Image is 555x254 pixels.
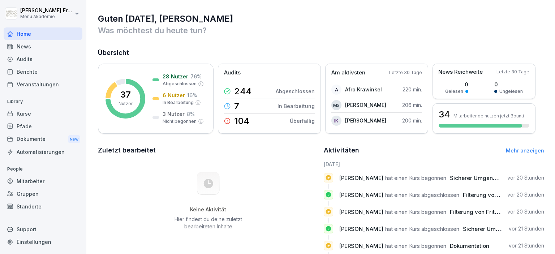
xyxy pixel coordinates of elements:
p: People [4,163,82,175]
a: Berichte [4,65,82,78]
p: 244 [234,87,251,96]
p: 7 [234,102,239,111]
p: [PERSON_NAME] [345,117,386,124]
span: Dokumentation [450,242,489,249]
p: Ungelesen [499,88,523,95]
span: [PERSON_NAME] [339,208,383,215]
div: Dokumente [4,133,82,146]
p: Abgeschlossen [276,87,315,95]
p: Was möchtest du heute tun? [98,25,544,36]
p: Mitarbeitende nutzen jetzt Bounti [453,113,524,119]
a: DokumenteNew [4,133,82,146]
p: vor 20 Stunden [507,208,544,215]
p: 3 Nutzer [163,110,185,118]
a: Audits [4,53,82,65]
p: News Reichweite [438,68,483,76]
p: Letzte 30 Tage [496,69,529,75]
span: hat einen Kurs begonnen [385,208,446,215]
a: Gruppen [4,188,82,200]
a: Home [4,27,82,40]
p: Nicht begonnen [163,118,197,125]
h5: Keine Aktivität [172,206,245,213]
p: [PERSON_NAME] Friesen [20,8,73,14]
h2: Übersicht [98,48,544,58]
span: hat einen Kurs abgeschlossen [385,225,459,232]
a: Automatisierungen [4,146,82,158]
p: Abgeschlossen [163,81,197,87]
span: hat einen Kurs begonnen [385,242,446,249]
h2: Zuletzt bearbeitet [98,145,319,155]
h3: 34 [439,108,450,121]
span: [PERSON_NAME] [339,225,383,232]
p: Menü Akademie [20,14,73,19]
div: IK [331,116,341,126]
a: Pfade [4,120,82,133]
p: Audits [224,69,241,77]
p: 8 % [187,110,195,118]
a: Standorte [4,200,82,213]
h1: Guten [DATE], [PERSON_NAME] [98,13,544,25]
p: Nutzer [119,100,133,107]
a: Einstellungen [4,236,82,248]
p: Library [4,96,82,107]
p: [PERSON_NAME] [345,101,386,109]
p: vor 21 Stunden [509,242,544,249]
p: Afro Krawinkel [345,86,382,93]
div: New [68,135,80,143]
div: A [331,85,341,95]
a: Mitarbeiter [4,175,82,188]
p: Am aktivsten [331,69,365,77]
a: News [4,40,82,53]
a: Kurse [4,107,82,120]
span: [PERSON_NAME] [339,191,383,198]
span: [PERSON_NAME] [339,242,383,249]
div: Support [4,223,82,236]
p: 206 min. [402,101,422,109]
p: Letzte 30 Tage [389,69,422,76]
span: hat einen Kurs abgeschlossen [385,191,459,198]
a: Mehr anzeigen [506,147,544,154]
p: vor 21 Stunden [509,225,544,232]
p: 0 [445,81,468,88]
a: Veranstaltungen [4,78,82,91]
p: 37 [120,90,131,99]
span: hat einen Kurs begonnen [385,175,446,181]
p: 6 Nutzer [163,91,185,99]
span: [PERSON_NAME] [339,175,383,181]
p: Überfällig [290,117,315,125]
h6: [DATE] [324,160,545,168]
div: MS [331,100,341,110]
p: 28 Nutzer [163,73,188,80]
p: 104 [234,117,249,125]
p: 200 min. [402,117,422,124]
p: In Bearbeitung [277,102,315,110]
p: Gelesen [445,88,463,95]
p: 220 min. [403,86,422,93]
p: 16 % [187,91,197,99]
p: 76 % [190,73,202,80]
p: vor 20 Stunden [507,174,544,181]
p: vor 20 Stunden [507,191,544,198]
h2: Aktivitäten [324,145,359,155]
p: In Bearbeitung [163,99,194,106]
p: Hier findest du deine zuletzt bearbeiteten Inhalte [172,216,245,230]
p: 0 [494,81,523,88]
